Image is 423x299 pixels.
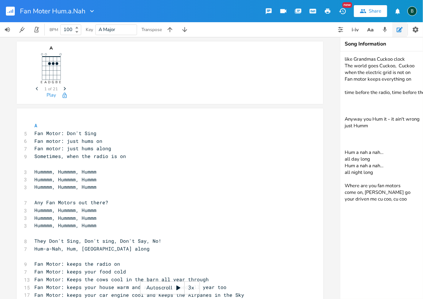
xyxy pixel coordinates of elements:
span: Hummmm, Hummmm, Hummm [34,168,96,175]
div: BPM [50,28,58,32]
span: Fan Motor: keeps your car engine cool and Keeps the Airpanes in the Sky [34,292,244,298]
span: Fan Motor: keeps your food cold [34,268,126,275]
span: Fan Motor: Keeps the cows cool in the barn all year through [34,276,209,283]
span: Sometimes, when the radio is on [34,153,126,159]
span: They Don't Sing, Don't sing, Don't Say, No! [34,238,161,244]
button: B [407,3,417,20]
span: Fan Motor: keeps your house warm and air conditioned all year too [34,284,226,290]
span: Hummmm, Hummmm, Hummm [34,176,96,183]
button: Share [354,5,387,17]
text: G [52,80,55,85]
span: Hummmm, Hummmm, Hummm [34,222,96,229]
span: Fan Motor: keeps the radio on [34,261,120,267]
span: Fan Moter Hum.a.Nah [20,8,85,14]
div: Share [369,8,381,14]
span: Fan motor: just hums on [34,138,102,144]
div: BruCe [407,6,417,16]
text: E [41,80,43,85]
button: Play [47,93,56,99]
span: Hummmm, Hummmm, Hummm [34,184,96,190]
span: Hummmm, Hummmm, Hummm [34,207,96,214]
span: Fan Motor: Don't Sing [34,130,96,137]
span: Fan motor: just hums along [34,145,111,152]
span: A [34,122,37,129]
span: Hummmm, Hummmm, Hummm [34,215,96,221]
div: Transpose [141,27,162,32]
div: Autoscroll [140,281,200,295]
span: Hum-a-Nah, Hum, [GEOGRAPHIC_DATA] along [34,245,150,252]
span: 1 of 21 [45,87,58,91]
div: A [33,46,70,50]
div: Key [86,27,93,32]
span: Any Fan Motors out there? [34,199,108,206]
text: A [45,80,47,85]
text: B [56,80,58,85]
text: E [59,80,61,85]
span: A Major [99,26,115,33]
button: New [335,4,350,18]
div: 3x [185,281,198,295]
text: D [48,80,51,85]
div: New [342,2,352,8]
